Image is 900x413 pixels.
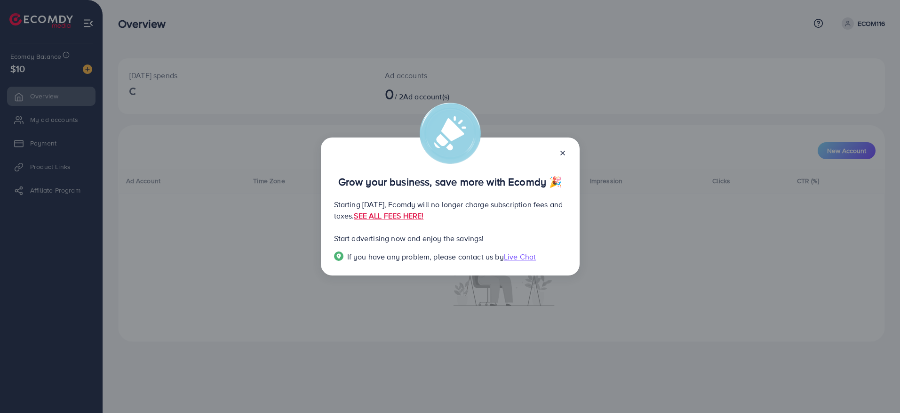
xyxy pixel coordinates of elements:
p: Grow your business, save more with Ecomdy 🎉 [334,176,566,187]
p: Start advertising now and enjoy the savings! [334,233,566,244]
a: SEE ALL FEES HERE! [354,211,423,221]
img: alert [420,103,481,164]
span: If you have any problem, please contact us by [347,251,504,262]
p: Starting [DATE], Ecomdy will no longer charge subscription fees and taxes. [334,199,566,221]
img: Popup guide [334,251,343,261]
span: Live Chat [504,251,536,262]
